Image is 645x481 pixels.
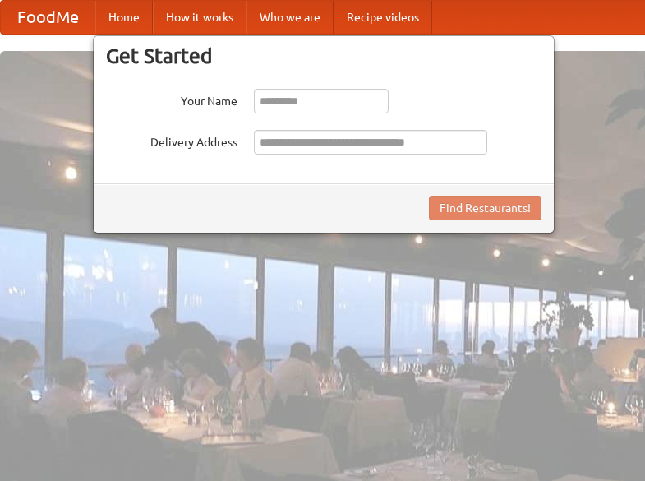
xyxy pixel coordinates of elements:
[429,196,541,220] button: Find Restaurants!
[153,1,246,34] a: How it works
[334,1,432,34] a: Recipe videos
[106,89,237,109] label: Your Name
[95,1,153,34] a: Home
[246,1,334,34] a: Who we are
[106,44,541,68] h3: Get Started
[106,130,237,150] label: Delivery Address
[1,1,95,34] a: FoodMe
